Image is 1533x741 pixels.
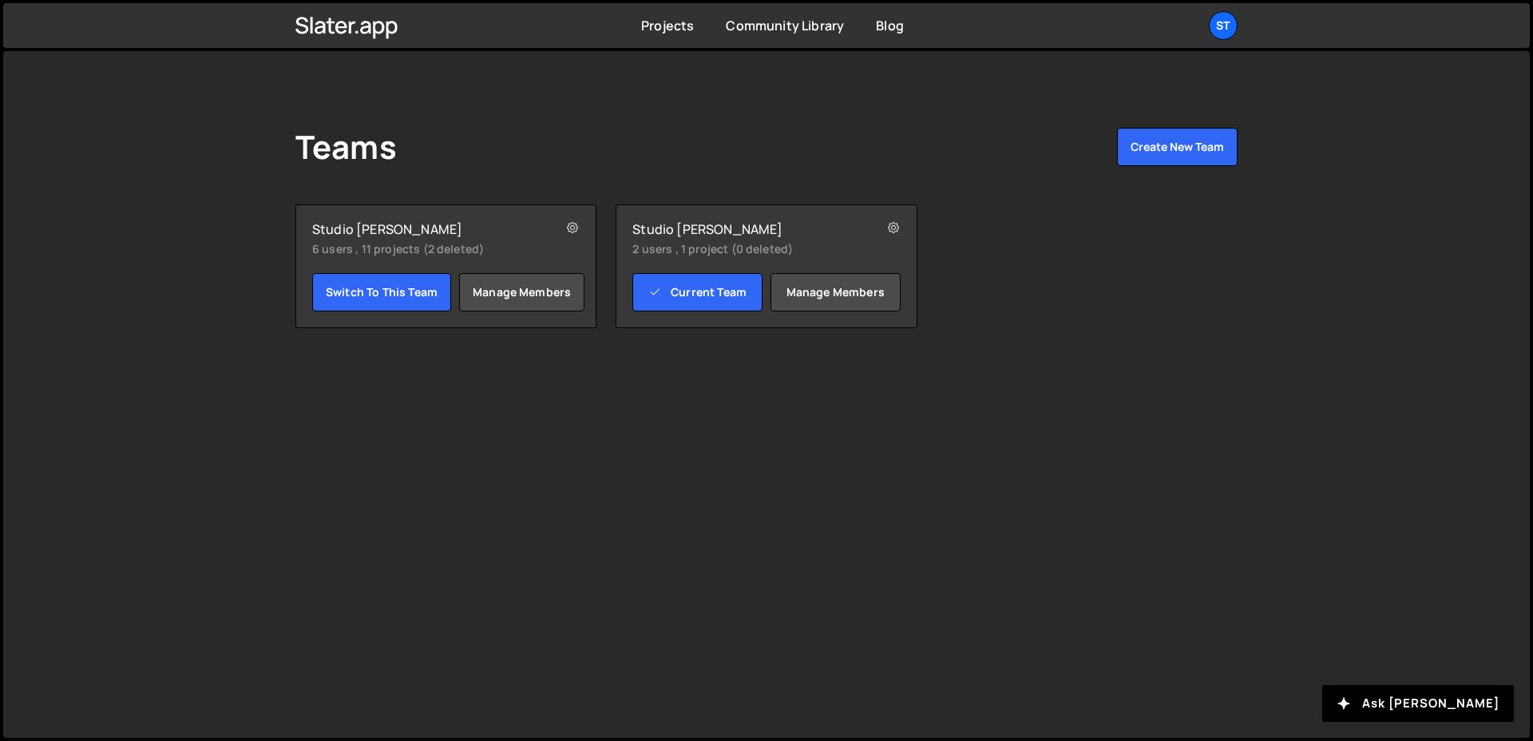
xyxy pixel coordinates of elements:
[632,273,763,311] a: Current Team
[312,221,532,237] h2: Studio [PERSON_NAME]
[295,128,397,166] h1: Teams
[726,17,844,34] a: Community Library
[876,17,904,34] a: Blog
[1117,128,1238,166] button: Create New Team
[770,273,901,311] a: Manage members
[641,17,694,34] a: Projects
[1322,685,1514,722] button: Ask [PERSON_NAME]
[312,241,532,257] small: 6 users , 11 projects (2 deleted)
[632,241,852,257] small: 2 users , 1 project (0 deleted)
[312,273,451,311] a: Switch to this team
[459,273,584,311] a: Manage members
[632,221,852,237] h2: Studio [PERSON_NAME]
[1209,11,1238,40] a: St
